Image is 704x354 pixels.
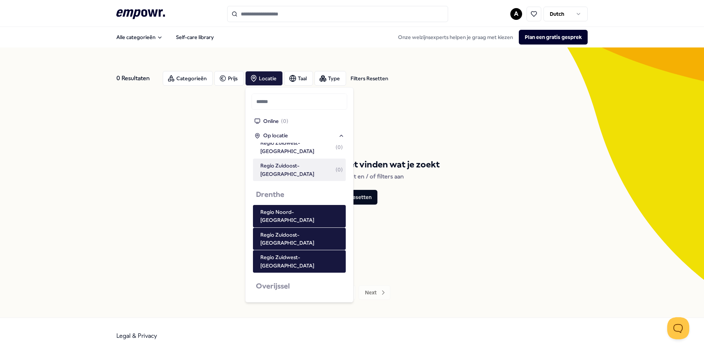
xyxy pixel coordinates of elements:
div: Regio Zuidwest-[GEOGRAPHIC_DATA] [260,253,343,270]
button: Locatie [245,71,283,86]
button: Prijs [214,71,244,86]
span: ( 0 ) [335,166,343,174]
nav: Main [110,30,220,45]
div: Suggestions [251,143,347,296]
span: ( 0 ) [281,117,288,125]
button: Taal [284,71,313,86]
span: ( 0 ) [335,143,343,151]
span: Op locatie [263,131,288,139]
span: Online [263,117,279,125]
div: Regio Zuidoost-[GEOGRAPHIC_DATA] [260,162,343,178]
button: Alle categorieën [110,30,169,45]
input: Search for products, categories or subcategories [227,6,448,22]
div: Regio Zuidwest-[GEOGRAPHIC_DATA] [260,139,343,155]
button: Type [314,71,346,86]
button: A [510,8,522,20]
div: Filters Resetten [351,74,388,82]
button: Plan een gratis gesprek [519,30,588,45]
a: Legal & Privacy [116,332,157,339]
div: Regio Noord-[GEOGRAPHIC_DATA] [260,208,343,224]
div: 0 Resultaten [116,71,157,86]
div: Onze welzijnsexperts helpen je graag met kiezen [392,30,588,45]
div: Regio Zuidoost-[GEOGRAPHIC_DATA] [260,231,343,247]
a: Self-care library [170,30,220,45]
iframe: Help Scout Beacon - Open [667,317,689,339]
button: Categorieën [163,71,213,86]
